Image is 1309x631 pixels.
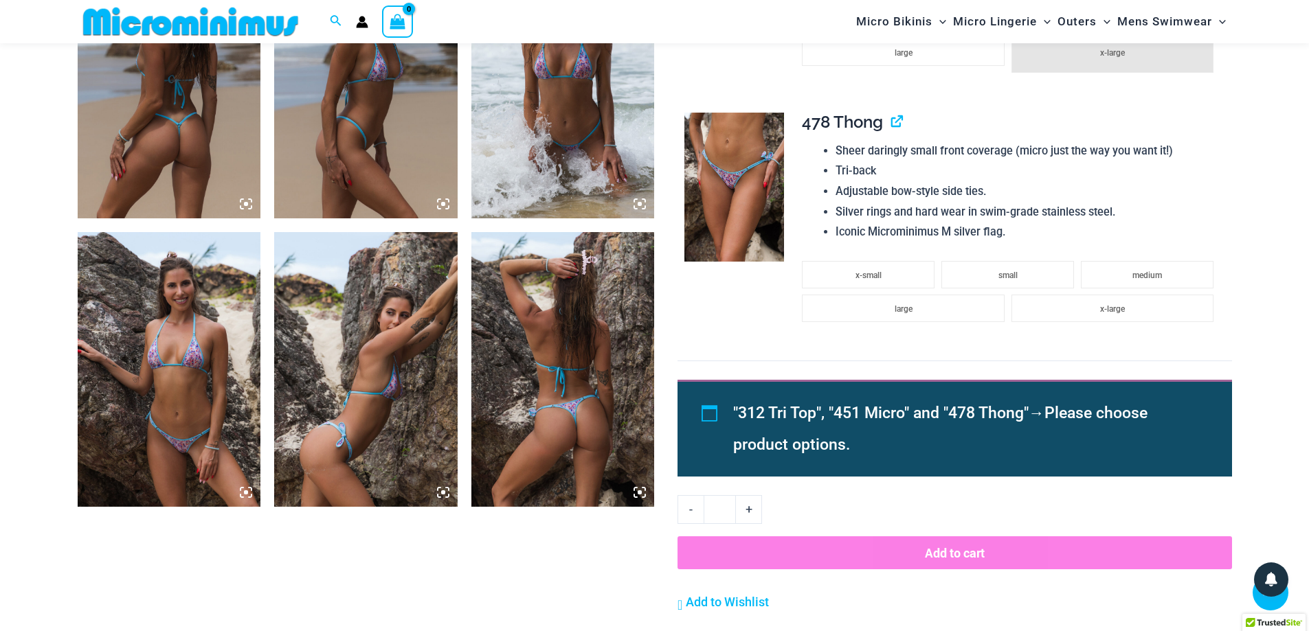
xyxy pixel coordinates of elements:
span: "312 Tri Top", "451 Micro" and "478 Thong" [733,404,1029,422]
a: Account icon link [356,16,368,28]
li: large [802,38,1004,66]
img: Havana Club Fireworks 312 Tri Top 478 Thong [274,232,458,507]
a: Add to Wishlist [678,592,769,612]
a: Mens SwimwearMenu ToggleMenu Toggle [1114,4,1229,39]
li: large [802,295,1004,322]
li: Sheer daringly small front coverage (micro just the way you want it!) [836,141,1220,161]
a: Micro LingerieMenu ToggleMenu Toggle [950,4,1054,39]
a: OutersMenu ToggleMenu Toggle [1054,4,1114,39]
span: small [998,271,1018,280]
button: Add to cart [678,536,1231,569]
span: medium [1132,271,1162,280]
li: small [941,261,1074,288]
li: medium [1081,261,1213,288]
span: Add to Wishlist [686,595,769,609]
span: Menu Toggle [1037,4,1051,39]
span: large [895,48,913,58]
a: View Shopping Cart, empty [382,5,414,37]
a: - [678,495,704,524]
span: Menu Toggle [932,4,946,39]
li: Silver rings and hard wear in swim-grade stainless steel. [836,202,1220,222]
li: → [733,398,1200,461]
img: Havana Club Fireworks 312 Tri Top 478 Thong [78,232,261,507]
span: Outers [1058,4,1097,39]
span: Micro Bikinis [856,4,932,39]
span: x-large [1100,48,1125,58]
li: Tri-back [836,161,1220,181]
a: Micro BikinisMenu ToggleMenu Toggle [853,4,950,39]
span: x-small [855,271,882,280]
img: MM SHOP LOGO FLAT [78,6,304,37]
span: Mens Swimwear [1117,4,1212,39]
nav: Site Navigation [851,2,1232,41]
a: Search icon link [330,13,342,30]
span: Please choose product options. [733,404,1148,454]
img: Havana Club Fireworks 478 Thong [684,113,784,262]
span: Menu Toggle [1097,4,1110,39]
li: x-large [1011,38,1213,73]
li: x-large [1011,295,1213,322]
li: Adjustable bow-style side ties. [836,181,1220,202]
span: x-large [1100,304,1125,314]
img: Havana Club Fireworks 312 Tri Top 478 Thong [471,232,655,507]
li: Iconic Microminimus M silver flag. [836,222,1220,242]
span: Micro Lingerie [953,4,1037,39]
span: large [895,304,913,314]
li: x-small [802,261,935,288]
a: + [736,495,762,524]
span: 478 Thong [802,112,883,132]
input: Product quantity [704,495,736,524]
span: Menu Toggle [1212,4,1226,39]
